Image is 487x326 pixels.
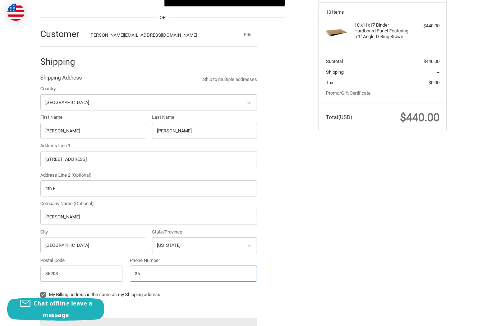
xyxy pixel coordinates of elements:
small: (Optional) [74,201,94,206]
span: $440.00 [423,59,440,64]
label: Phone Number [130,257,257,264]
button: Chat offline leave a message [7,298,104,321]
span: Total (USD) [326,114,352,121]
div: [PERSON_NAME][EMAIL_ADDRESS][DOMAIN_NAME] [89,32,225,39]
span: Tax [326,80,333,85]
span: $440.00 [400,111,440,124]
label: My Billing address is the same as my Shipping address [40,292,257,298]
div: $440.00 [411,22,440,30]
h2: Customer [40,28,82,40]
a: Promo/Gift Certificate [326,90,371,96]
h2: Shipping [40,56,82,67]
span: $0.00 [428,80,440,85]
span: Chat offline leave a message [33,299,92,319]
h4: 10 x 11x17 Binder Hardboard Panel Featuring a 1" Angle-D Ring Brown [354,22,409,40]
span: Shipping [326,69,344,75]
button: Edit [238,30,257,40]
label: Country [40,85,257,92]
span: Subtotal [326,59,343,64]
label: Address Line 2 [40,172,257,179]
label: Company Name [40,200,257,207]
small: (Optional) [72,172,92,178]
legend: Shipping Address [40,74,82,85]
span: -- [437,69,440,75]
label: Address Line 1 [40,142,257,149]
a: Ship to multiple addresses [203,76,257,83]
label: City [40,228,145,236]
label: Last Name [152,114,257,121]
span: OR [156,14,169,21]
h3: 10 Items [326,9,440,15]
label: First Name [40,114,145,121]
img: duty and tax information for United States [7,4,24,21]
label: Postal Code [40,257,123,264]
label: State/Province [152,228,257,236]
